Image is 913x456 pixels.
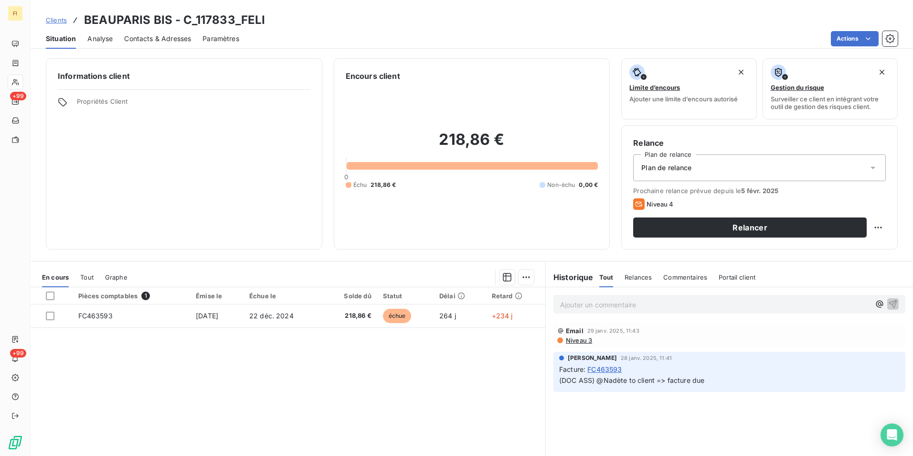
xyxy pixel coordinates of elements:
[42,273,69,281] span: En cours
[77,98,310,111] span: Propriétés Client
[599,273,614,281] span: Tout
[328,292,372,300] div: Solde dû
[547,181,575,189] span: Non-échu
[105,273,127,281] span: Graphe
[771,95,890,110] span: Surveiller ce client en intégrant votre outil de gestion des risques client.
[439,312,456,320] span: 264 j
[141,292,150,300] span: 1
[719,273,755,281] span: Portail client
[568,354,617,362] span: [PERSON_NAME]
[371,181,396,189] span: 218,86 €
[559,364,585,374] span: Facture :
[249,292,317,300] div: Échue le
[87,34,113,43] span: Analyse
[58,70,310,82] h6: Informations client
[641,163,691,173] span: Plan de relance
[625,273,652,281] span: Relances
[492,292,540,300] div: Retard
[84,11,265,29] h3: BEAUPARIS BIS - C_117833_FELI
[46,16,67,24] span: Clients
[741,187,778,195] span: 5 févr. 2025
[492,312,513,320] span: +234 j
[344,173,348,181] span: 0
[78,292,185,300] div: Pièces comptables
[647,200,673,208] span: Niveau 4
[196,312,218,320] span: [DATE]
[249,312,294,320] span: 22 déc. 2024
[78,312,113,320] span: FC463593
[663,273,707,281] span: Commentaires
[763,58,898,119] button: Gestion du risqueSurveiller ce client en intégrant votre outil de gestion des risques client.
[629,95,738,103] span: Ajouter une limite d’encours autorisé
[124,34,191,43] span: Contacts & Adresses
[629,84,680,91] span: Limite d’encours
[565,337,592,344] span: Niveau 3
[80,273,94,281] span: Tout
[546,271,594,283] h6: Historique
[587,364,622,374] span: FC463593
[439,292,480,300] div: Délai
[46,15,67,25] a: Clients
[579,181,598,189] span: 0,00 €
[346,130,598,159] h2: 218,86 €
[10,92,26,100] span: +99
[353,181,367,189] span: Échu
[383,292,428,300] div: Statut
[621,58,756,119] button: Limite d’encoursAjouter une limite d’encours autorisé
[771,84,824,91] span: Gestion du risque
[383,309,412,323] span: échue
[633,187,886,195] span: Prochaine relance prévue depuis le
[196,292,238,300] div: Émise le
[202,34,239,43] span: Paramètres
[831,31,879,46] button: Actions
[46,34,76,43] span: Situation
[633,137,886,149] h6: Relance
[587,328,639,334] span: 29 janv. 2025, 11:43
[8,435,23,450] img: Logo LeanPay
[346,70,400,82] h6: Encours client
[633,217,867,238] button: Relancer
[621,355,672,361] span: 28 janv. 2025, 11:41
[8,94,22,109] a: +99
[566,327,584,335] span: Email
[10,349,26,358] span: +99
[8,6,23,21] div: FI
[559,376,704,384] span: (DOC ASS) @Nadète to client => facture due
[328,311,372,321] span: 218,86 €
[881,423,903,446] div: Open Intercom Messenger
